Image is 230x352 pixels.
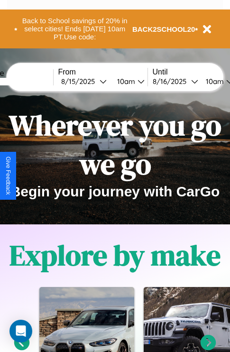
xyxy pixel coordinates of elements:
[18,14,132,44] button: Back to School savings of 20% in select cities! Ends [DATE] 10am PT.Use code:
[201,77,226,86] div: 10am
[110,76,147,86] button: 10am
[153,77,191,86] div: 8 / 16 / 2025
[9,320,32,343] div: Open Intercom Messenger
[112,77,138,86] div: 10am
[58,76,110,86] button: 8/15/2025
[132,25,195,33] b: BACK2SCHOOL20
[9,236,221,275] h1: Explore by make
[5,157,11,195] div: Give Feedback
[61,77,100,86] div: 8 / 15 / 2025
[58,68,147,76] label: From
